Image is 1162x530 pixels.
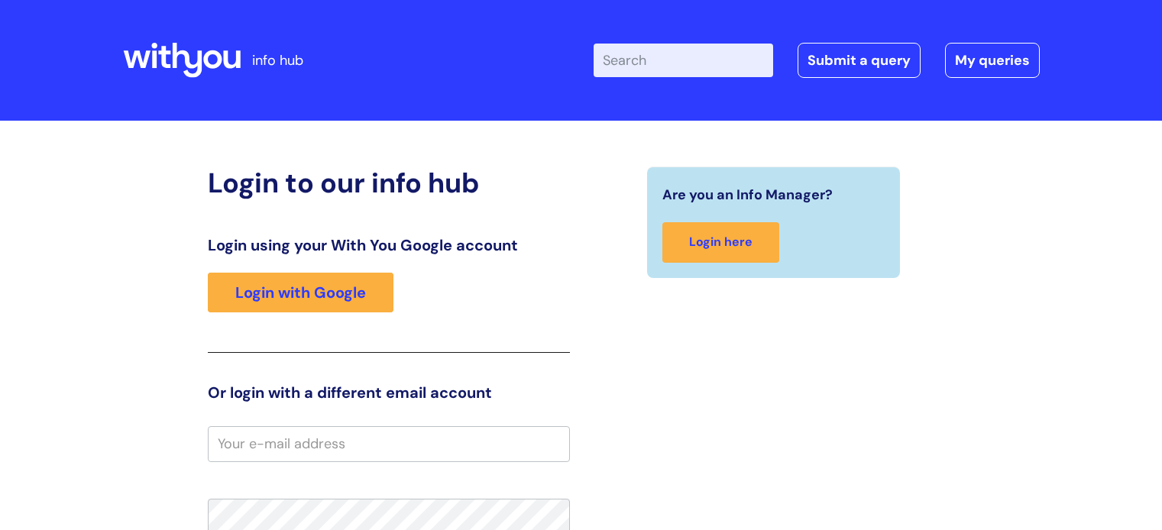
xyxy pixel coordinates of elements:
[208,426,570,461] input: Your e-mail address
[662,183,833,207] span: Are you an Info Manager?
[208,383,570,402] h3: Or login with a different email account
[662,222,779,263] a: Login here
[208,273,393,312] a: Login with Google
[798,43,921,78] a: Submit a query
[252,48,303,73] p: info hub
[208,166,570,199] h2: Login to our info hub
[208,236,570,254] h3: Login using your With You Google account
[594,44,773,77] input: Search
[945,43,1040,78] a: My queries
